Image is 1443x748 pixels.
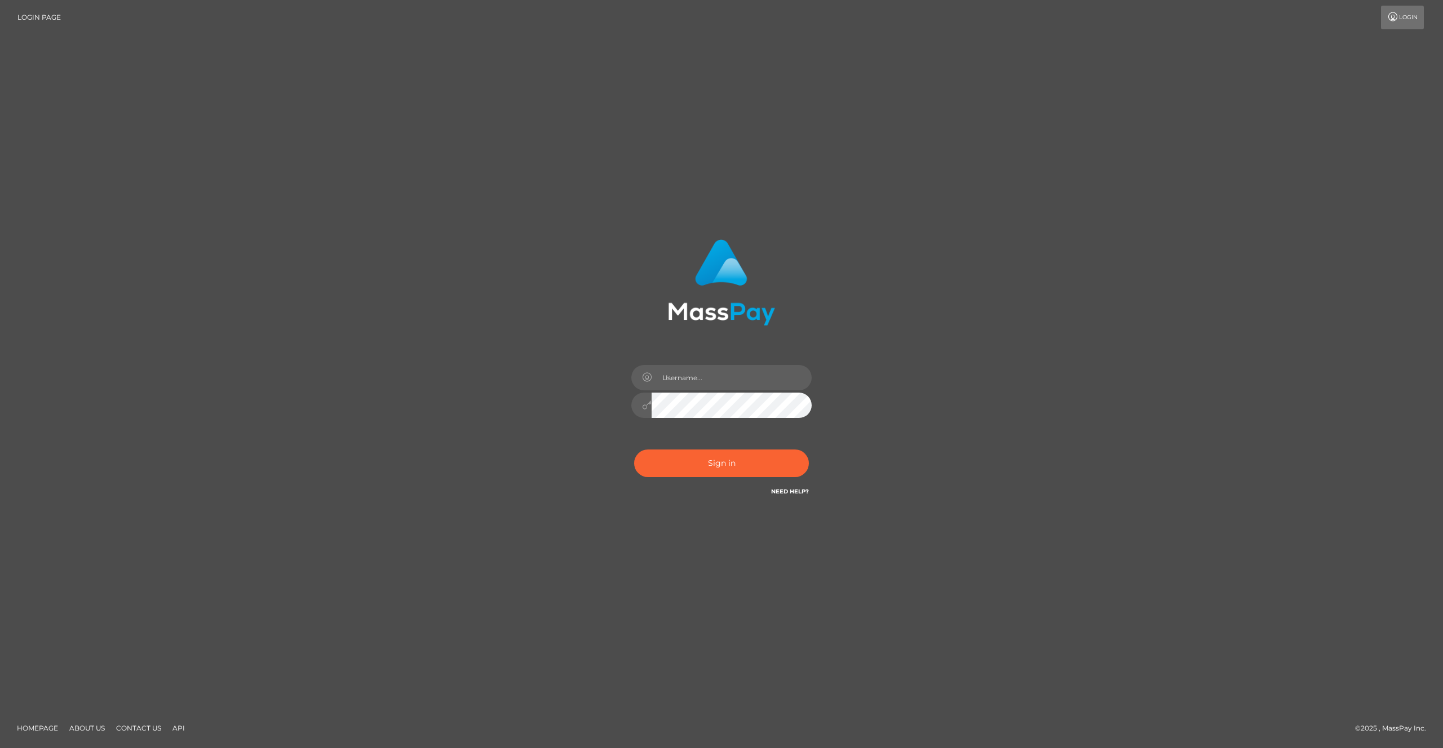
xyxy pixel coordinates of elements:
a: Login [1381,6,1424,29]
a: Contact Us [112,719,166,737]
a: Login Page [17,6,61,29]
input: Username... [652,365,812,390]
button: Sign in [634,449,809,477]
a: API [168,719,189,737]
a: About Us [65,719,109,737]
a: Need Help? [771,488,809,495]
a: Homepage [12,719,63,737]
div: © 2025 , MassPay Inc. [1355,722,1435,734]
img: MassPay Login [668,239,775,326]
